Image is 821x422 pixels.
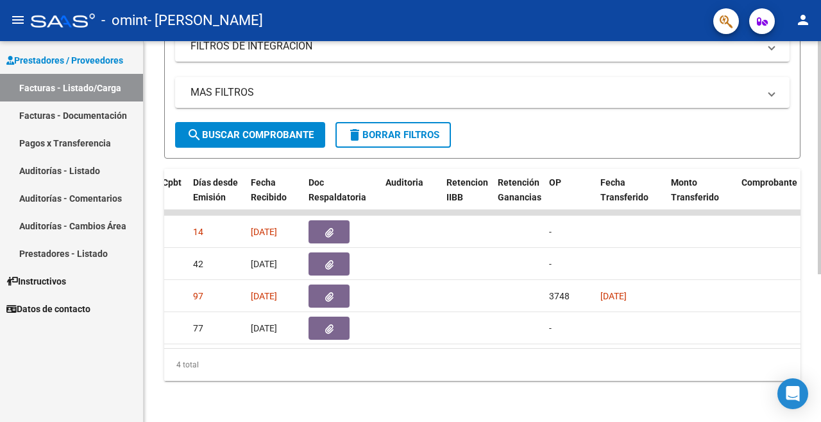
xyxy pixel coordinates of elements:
span: Comprobante [741,177,797,188]
span: 3748 [549,291,570,301]
span: OP [549,177,561,188]
datatable-header-cell: Días desde Emisión [188,169,246,225]
datatable-header-cell: OP [544,169,595,225]
span: - [PERSON_NAME] [148,6,263,35]
span: [DATE] [251,291,277,301]
span: [DATE] [251,259,277,269]
span: Retencion IIBB [446,177,488,202]
span: 42 [193,259,203,269]
div: Open Intercom Messenger [777,378,808,409]
span: Retención Ganancias [498,177,541,202]
span: Borrar Filtros [347,129,439,141]
span: [DATE] [600,291,627,301]
button: Buscar Comprobante [175,122,325,148]
span: Días desde Emisión [193,177,238,202]
span: [DATE] [251,227,277,237]
span: Monto Transferido [671,177,719,202]
span: - [549,259,552,269]
span: Buscar Comprobante [187,129,314,141]
span: Auditoria [385,177,423,188]
mat-icon: menu [10,12,26,28]
button: Borrar Filtros [335,122,451,148]
span: Instructivos [6,274,66,288]
mat-icon: search [187,127,202,143]
mat-expansion-panel-header: FILTROS DE INTEGRACION [175,31,790,62]
mat-panel-title: FILTROS DE INTEGRACION [190,39,759,53]
span: Datos de contacto [6,302,90,316]
span: [DATE] [251,323,277,333]
datatable-header-cell: Retención Ganancias [493,169,544,225]
span: Doc Respaldatoria [309,177,366,202]
span: Prestadores / Proveedores [6,53,123,67]
span: Fecha Recibido [251,177,287,202]
datatable-header-cell: Doc Respaldatoria [303,169,380,225]
div: 4 total [164,349,800,381]
span: - [549,227,552,237]
datatable-header-cell: Retencion IIBB [441,169,493,225]
span: 97 [193,291,203,301]
mat-panel-title: MAS FILTROS [190,85,759,100]
mat-icon: person [795,12,811,28]
span: 14 [193,227,203,237]
span: - [549,323,552,333]
span: Fecha Transferido [600,177,648,202]
mat-expansion-panel-header: MAS FILTROS [175,77,790,108]
datatable-header-cell: Fecha Transferido [595,169,666,225]
datatable-header-cell: Auditoria [380,169,441,225]
span: 77 [193,323,203,333]
span: - omint [101,6,148,35]
mat-icon: delete [347,127,362,143]
datatable-header-cell: Fecha Recibido [246,169,303,225]
datatable-header-cell: Monto Transferido [666,169,736,225]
